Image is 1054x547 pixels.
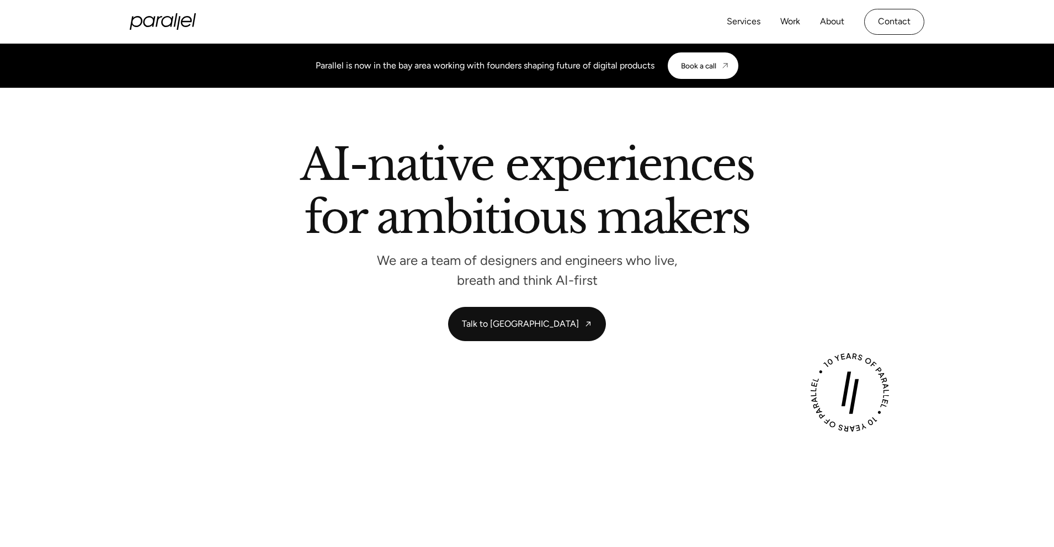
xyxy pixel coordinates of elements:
a: About [820,14,844,30]
div: Parallel is now in the bay area working with founders shaping future of digital products [316,59,654,72]
a: Contact [864,9,924,35]
h2: AI-native experiences for ambitious makers [212,143,842,244]
div: Book a call [681,61,716,70]
a: Services [727,14,760,30]
img: CTA arrow image [721,61,730,70]
p: We are a team of designers and engineers who live, breath and think AI-first [361,256,693,285]
a: Book a call [668,52,738,79]
a: home [130,13,196,30]
a: Work [780,14,800,30]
